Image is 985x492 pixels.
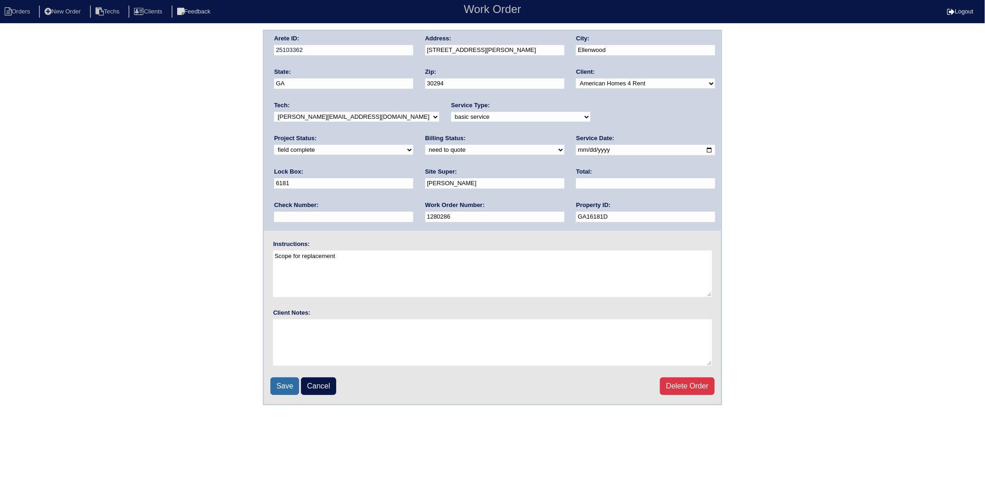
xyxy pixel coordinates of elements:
[425,45,564,56] input: Enter a location
[425,168,457,176] label: Site Super:
[576,201,610,209] label: Property ID:
[273,309,310,317] label: Client Notes:
[576,34,589,43] label: City:
[425,34,451,43] label: Address:
[425,134,466,142] label: Billing Status:
[576,168,592,176] label: Total:
[90,6,127,18] li: Techs
[172,6,218,18] li: Feedback
[425,201,485,209] label: Work Order Number:
[39,8,88,15] a: New Order
[90,8,127,15] a: Techs
[128,8,170,15] a: Clients
[274,168,303,176] label: Lock Box:
[274,101,290,110] label: Tech:
[274,68,291,76] label: State:
[425,68,436,76] label: Zip:
[274,201,319,209] label: Check Number:
[273,251,712,297] textarea: Scope for replacement
[273,240,310,248] label: Instructions:
[128,6,170,18] li: Clients
[451,101,490,110] label: Service Type:
[660,377,715,395] a: Delete Order
[274,34,299,43] label: Arete ID:
[301,377,336,395] a: Cancel
[274,134,317,142] label: Project Status:
[270,377,299,395] input: Save
[576,68,595,76] label: Client:
[576,134,614,142] label: Service Date:
[947,8,973,15] a: Logout
[39,6,88,18] li: New Order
